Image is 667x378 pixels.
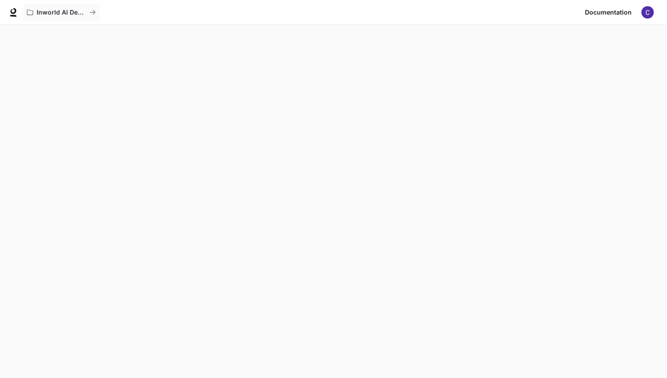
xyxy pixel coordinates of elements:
[581,4,635,21] a: Documentation
[23,4,100,21] button: All workspaces
[639,4,656,21] button: User avatar
[641,6,654,19] img: User avatar
[585,7,632,18] span: Documentation
[37,9,86,16] p: Inworld AI Demos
